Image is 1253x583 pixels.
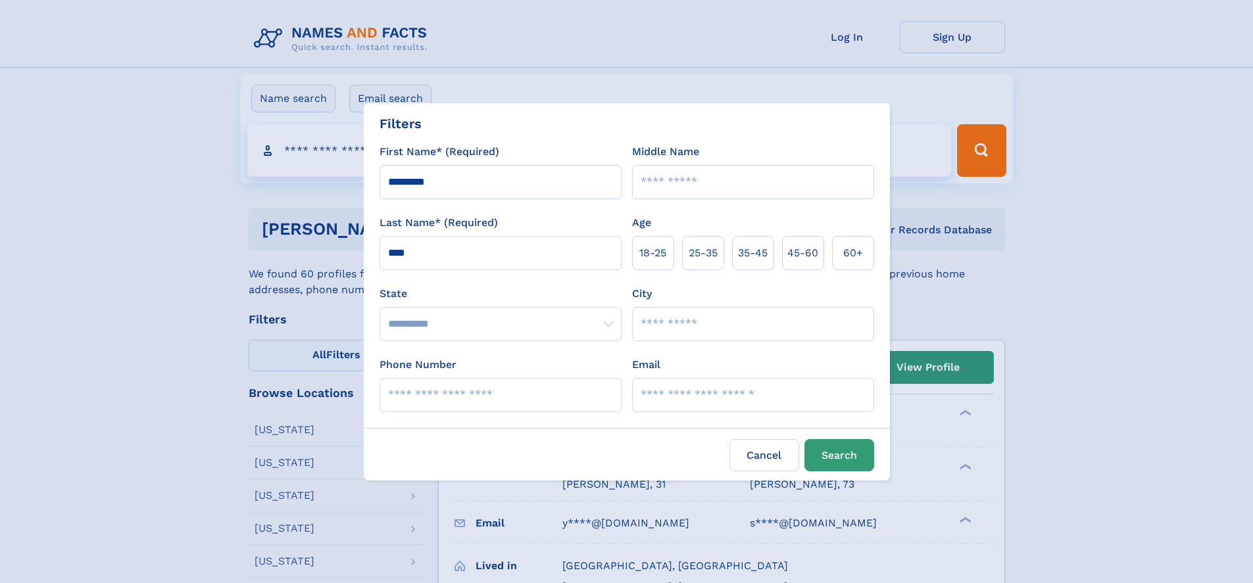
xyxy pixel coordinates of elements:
label: Last Name* (Required) [380,215,498,231]
label: Phone Number [380,357,456,373]
span: 35‑45 [738,245,768,261]
button: Search [804,439,874,471]
label: City [632,286,652,302]
label: State [380,286,622,302]
label: First Name* (Required) [380,144,499,160]
span: 25‑35 [689,245,718,261]
span: 45‑60 [787,245,818,261]
label: Age [632,215,651,231]
label: Middle Name [632,144,699,160]
div: Filters [380,114,422,133]
label: Cancel [729,439,799,471]
span: 18‑25 [639,245,666,261]
span: 60+ [843,245,863,261]
label: Email [632,357,660,373]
